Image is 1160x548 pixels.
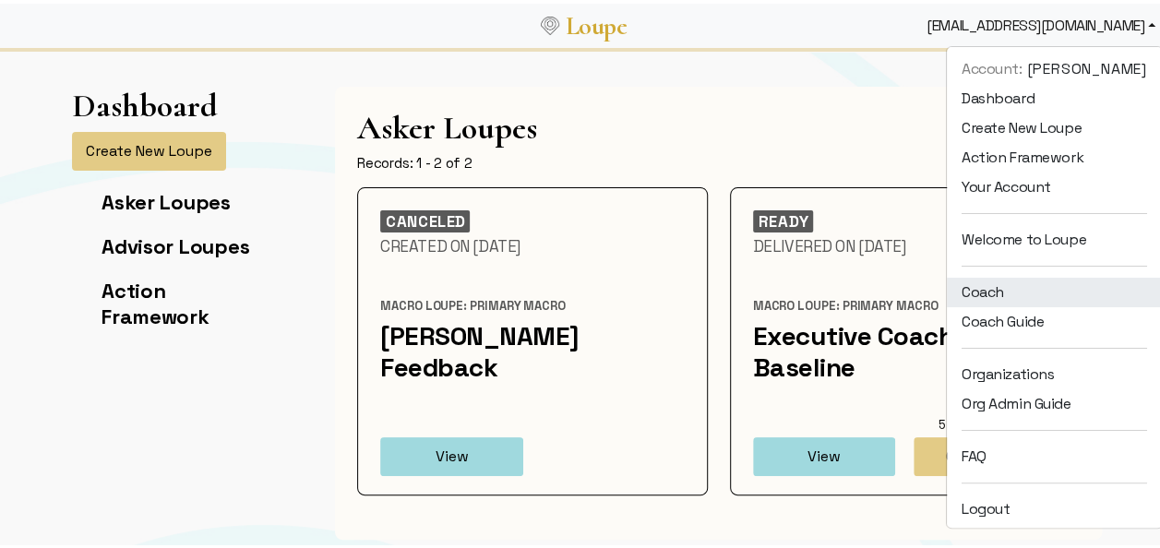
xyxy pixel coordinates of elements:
div: CANCELED [380,207,470,229]
h1: Dashboard [72,83,218,121]
div: Macro Loupe: Primary Macro [753,294,1058,311]
button: View [380,434,523,472]
div: Macro Loupe: Primary Macro [380,294,685,311]
img: Loupe Logo [541,13,559,31]
a: Advisor Loupes [102,230,249,256]
span: [PERSON_NAME] [1027,54,1147,77]
div: Created On [DATE] [380,232,685,253]
button: Get Report [914,434,1057,472]
div: READY [753,207,813,229]
h1: Asker Loupes [357,105,1080,143]
span: Account: [962,55,1022,75]
a: Asker Loupes [102,185,231,211]
a: Loupe [559,6,633,40]
a: Executive Coaching Baseline [753,316,990,380]
button: View [753,434,896,472]
div: Delivered On [DATE] [753,232,1058,253]
div: 5 replied of 8 invited [914,413,1057,430]
div: Records: 1 - 2 of 2 [357,150,472,169]
a: [PERSON_NAME] Feedback [380,316,580,380]
app-left-page-nav: Dashboard [72,83,271,344]
a: Action Framework [102,274,209,326]
button: Create New Loupe [72,128,226,167]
